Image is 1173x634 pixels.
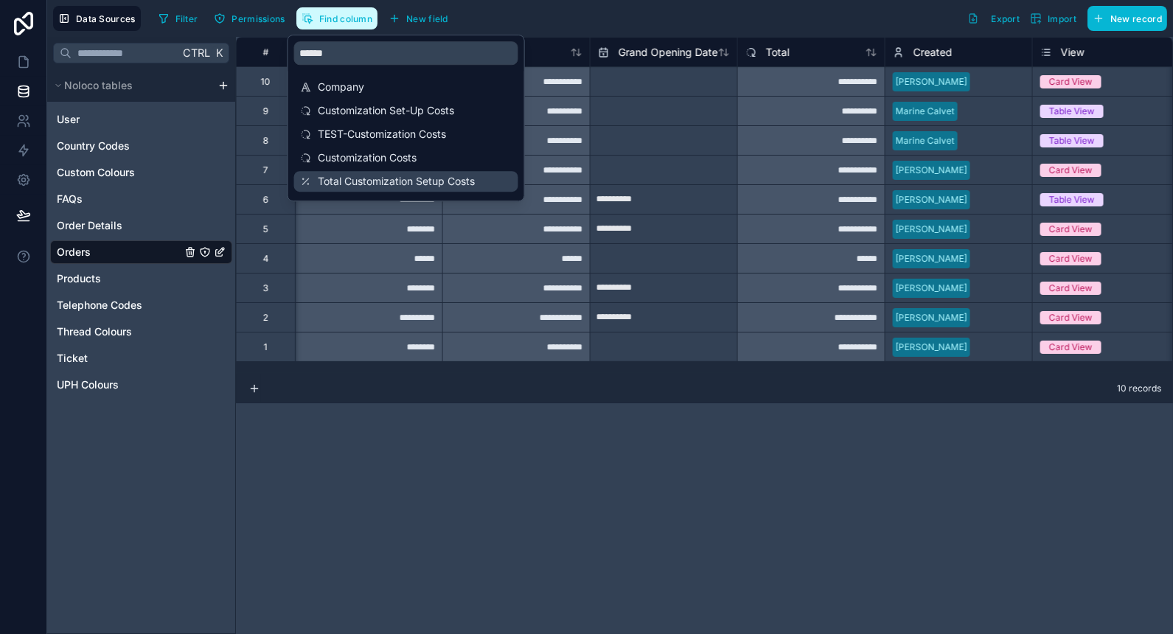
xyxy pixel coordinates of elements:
[50,161,232,184] div: Custom Colours
[263,223,268,235] div: 5
[57,192,181,206] a: FAQs
[1117,383,1161,394] span: 10 records
[263,105,268,117] div: 9
[50,320,232,344] div: Thread Colours
[1087,6,1167,31] button: New record
[1049,105,1095,118] div: Table View
[57,324,181,339] a: Thread Colours
[214,48,224,58] span: K
[991,13,1020,24] span: Export
[76,13,136,24] span: Data Sources
[153,7,203,29] button: Filter
[57,192,83,206] span: FAQs
[1049,75,1093,88] div: Card View
[264,341,268,353] div: 1
[288,35,524,201] div: scrollable content
[1049,252,1093,265] div: Card View
[261,76,271,88] div: 10
[209,7,296,29] a: Permissions
[896,282,967,295] div: [PERSON_NAME]
[318,174,496,189] span: Total Customization Setup Costs
[57,218,181,233] a: Order Details
[50,346,232,370] div: Ticket
[50,187,232,211] div: FAQs
[57,112,181,127] a: User
[319,13,372,24] span: Find column
[232,13,285,24] span: Permissions
[318,80,496,94] span: Company
[57,298,142,313] span: Telephone Codes
[896,311,967,324] div: [PERSON_NAME]
[181,43,212,62] span: Ctrl
[57,271,181,286] a: Products
[57,139,130,153] span: Country Codes
[318,103,496,118] span: Customization Set-Up Costs
[50,108,232,131] div: User
[263,253,269,265] div: 4
[263,312,268,324] div: 2
[318,150,496,165] span: Customization Costs
[57,271,101,286] span: Products
[209,7,290,29] button: Permissions
[913,45,953,60] span: Created
[896,75,967,88] div: [PERSON_NAME]
[1048,13,1076,24] span: Import
[57,351,181,366] a: Ticket
[57,112,80,127] span: User
[619,45,718,60] span: Grand Opening Date
[1049,282,1093,295] div: Card View
[50,267,232,290] div: Products
[896,252,967,265] div: [PERSON_NAME]
[57,377,119,392] span: UPH Colours
[1049,311,1093,324] div: Card View
[57,165,135,180] span: Custom Colours
[896,341,967,354] div: [PERSON_NAME]
[263,194,268,206] div: 6
[896,134,955,147] div: Marine Calvet
[896,164,967,177] div: [PERSON_NAME]
[766,45,790,60] span: Total
[896,193,967,206] div: [PERSON_NAME]
[1082,6,1167,31] a: New record
[50,240,232,264] div: Orders
[50,75,212,96] button: Noloco tables
[1025,6,1082,31] button: Import
[50,373,232,397] div: UPH Colours
[896,105,955,118] div: Marine Calvet
[1049,341,1093,354] div: Card View
[383,7,453,29] button: New field
[296,7,377,29] button: Find column
[406,13,448,24] span: New field
[53,6,141,31] button: Data Sources
[57,298,181,313] a: Telephone Codes
[50,134,232,158] div: Country Codes
[1049,223,1093,236] div: Card View
[47,69,235,403] div: scrollable content
[962,6,1025,31] button: Export
[57,139,181,153] a: Country Codes
[57,377,181,392] a: UPH Colours
[1061,45,1085,60] span: View
[318,127,496,142] span: TEST-Customization Costs
[57,165,181,180] a: Custom Colours
[64,78,133,93] span: Noloco tables
[263,135,268,147] div: 8
[263,164,268,176] div: 7
[57,324,132,339] span: Thread Colours
[57,245,181,259] a: Orders
[1049,193,1095,206] div: Table View
[1110,13,1162,24] span: New record
[57,245,91,259] span: Orders
[896,223,967,236] div: [PERSON_NAME]
[248,46,284,58] div: #
[57,218,122,233] span: Order Details
[175,13,198,24] span: Filter
[263,282,268,294] div: 3
[57,351,88,366] span: Ticket
[1049,164,1093,177] div: Card View
[1049,134,1095,147] div: Table View
[50,293,232,317] div: Telephone Codes
[50,214,232,237] div: Order Details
